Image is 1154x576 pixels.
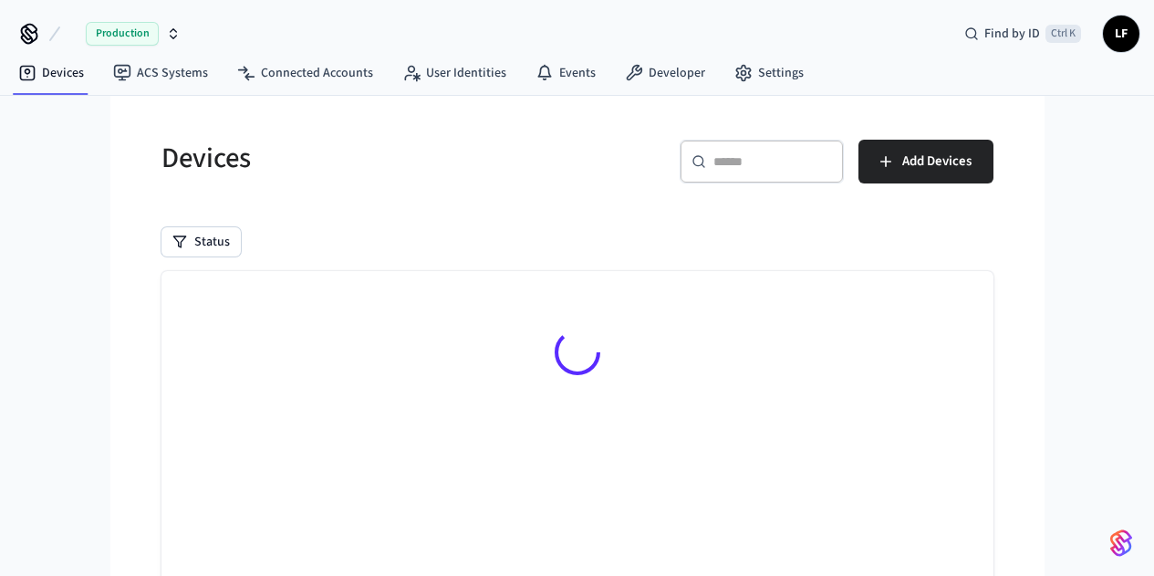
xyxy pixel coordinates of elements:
a: ACS Systems [99,57,223,89]
a: User Identities [388,57,521,89]
div: Find by IDCtrl K [950,17,1096,50]
button: Add Devices [858,140,993,183]
h5: Devices [161,140,567,177]
a: Devices [4,57,99,89]
a: Settings [720,57,818,89]
span: Add Devices [902,150,972,173]
a: Events [521,57,610,89]
button: LF [1103,16,1139,52]
a: Connected Accounts [223,57,388,89]
a: Developer [610,57,720,89]
img: SeamLogoGradient.69752ec5.svg [1110,529,1132,558]
span: Production [86,22,159,46]
span: LF [1105,17,1138,50]
span: Find by ID [984,25,1040,43]
span: Ctrl K [1045,25,1081,43]
button: Status [161,227,241,257]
